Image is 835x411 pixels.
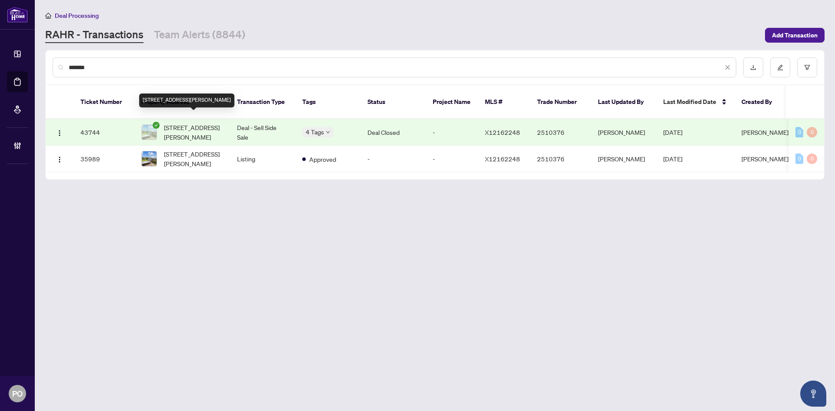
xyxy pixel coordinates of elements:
[485,155,520,163] span: X12162248
[230,85,295,119] th: Transaction Type
[478,85,530,119] th: MLS #
[361,85,426,119] th: Status
[53,125,67,139] button: Logo
[73,85,134,119] th: Ticket Number
[765,28,825,43] button: Add Transaction
[164,149,223,168] span: [STREET_ADDRESS][PERSON_NAME]
[7,7,28,23] img: logo
[656,85,735,119] th: Last Modified Date
[306,127,324,137] span: 4 Tags
[295,85,361,119] th: Tags
[741,155,788,163] span: [PERSON_NAME]
[56,156,63,163] img: Logo
[663,155,682,163] span: [DATE]
[361,146,426,172] td: -
[73,119,134,146] td: 43744
[45,27,144,43] a: RAHR - Transactions
[426,119,478,146] td: -
[56,130,63,137] img: Logo
[663,128,682,136] span: [DATE]
[230,119,295,146] td: Deal - Sell Side Sale
[153,122,160,129] span: check-circle
[591,85,656,119] th: Last Updated By
[230,146,295,172] td: Listing
[139,94,234,107] div: [STREET_ADDRESS][PERSON_NAME]
[154,27,245,43] a: Team Alerts (8844)
[12,388,23,400] span: PO
[591,119,656,146] td: [PERSON_NAME]
[45,13,51,19] span: home
[426,85,478,119] th: Project Name
[770,57,790,77] button: edit
[55,12,99,20] span: Deal Processing
[309,154,336,164] span: Approved
[485,128,520,136] span: X12162248
[142,125,157,140] img: thumbnail-img
[797,57,817,77] button: filter
[530,85,591,119] th: Trade Number
[164,123,223,142] span: [STREET_ADDRESS][PERSON_NAME]
[326,130,330,134] span: down
[735,85,787,119] th: Created By
[663,97,716,107] span: Last Modified Date
[530,119,591,146] td: 2510376
[426,146,478,172] td: -
[73,146,134,172] td: 35989
[800,381,826,407] button: Open asap
[741,128,788,136] span: [PERSON_NAME]
[53,152,67,166] button: Logo
[804,64,810,70] span: filter
[134,85,230,119] th: Property Address
[530,146,591,172] td: 2510376
[807,127,817,137] div: 0
[142,151,157,166] img: thumbnail-img
[743,57,763,77] button: download
[591,146,656,172] td: [PERSON_NAME]
[361,119,426,146] td: Deal Closed
[725,64,731,70] span: close
[772,28,818,42] span: Add Transaction
[795,154,803,164] div: 0
[795,127,803,137] div: 0
[807,154,817,164] div: 0
[777,64,783,70] span: edit
[750,64,756,70] span: download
